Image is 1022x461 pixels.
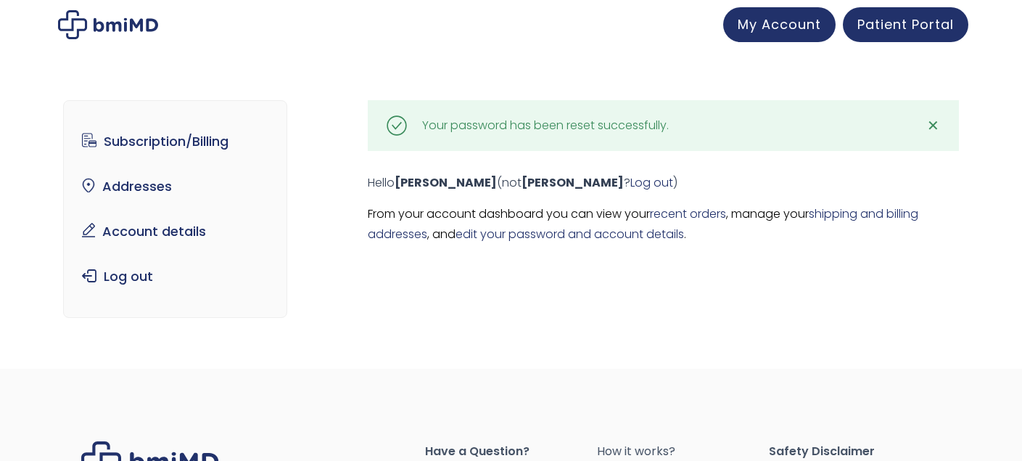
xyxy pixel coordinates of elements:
strong: [PERSON_NAME] [395,174,497,191]
a: Addresses [75,171,276,202]
a: Log out [630,174,673,191]
a: Subscription/Billing [75,126,276,157]
a: ✕ [919,111,948,140]
a: Log out [75,261,276,292]
a: edit your password and account details [456,226,684,242]
p: From your account dashboard you can view your , manage your , and . [368,204,959,245]
span: My Account [738,15,821,33]
a: My Account [723,7,836,42]
div: Your password has been reset successfully. [422,115,669,136]
a: Patient Portal [843,7,968,42]
span: Patient Portal [857,15,954,33]
nav: Account pages [63,100,287,318]
span: ✕ [927,115,939,136]
a: Account details [75,216,276,247]
img: My account [58,10,158,39]
strong: [PERSON_NAME] [522,174,624,191]
p: Hello (not ? ) [368,173,959,193]
a: recent orders [650,205,726,222]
